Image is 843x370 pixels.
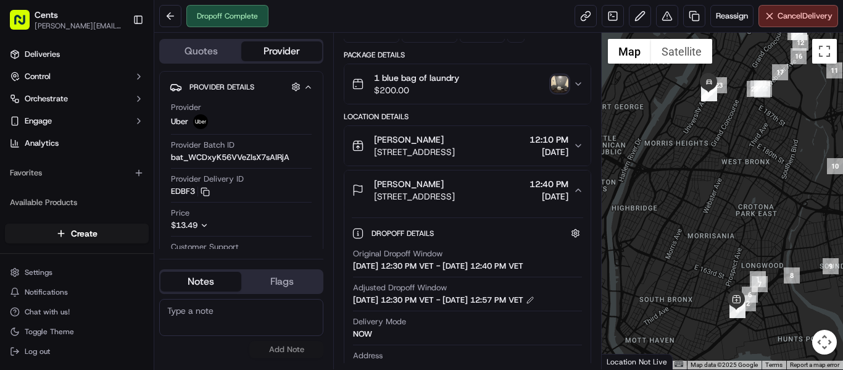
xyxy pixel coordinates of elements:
[87,278,149,288] a: Powered byPylon
[241,272,322,292] button: Flags
[353,261,523,272] div: [DATE] 12:30 PM VET - [DATE] 12:40 PM VET
[210,122,225,137] button: Start new chat
[5,224,149,243] button: Create
[12,12,37,37] img: Nash
[170,77,313,97] button: Provider Details
[5,67,149,86] button: Control
[5,111,149,131] button: Engage
[605,353,646,369] a: Open this area in Google Maps (opens a new window)
[716,11,748,22] span: Reassign
[754,82,770,98] div: 19
[38,225,100,235] span: [PERSON_NAME]
[5,284,149,301] button: Notifications
[71,227,98,240] span: Create
[701,85,717,101] div: 27
[765,361,783,368] a: Terms (opens in new tab)
[35,21,123,31] button: [PERSON_NAME][EMAIL_ADDRESS][PERSON_NAME][DOMAIN_NAME]
[750,80,766,96] div: 21
[25,287,68,297] span: Notifications
[160,41,241,61] button: Quotes
[778,11,833,22] span: Cancel Delivery
[529,146,568,158] span: [DATE]
[812,330,837,355] button: Map camera controls
[25,267,52,277] span: Settings
[374,190,455,203] span: [STREET_ADDRESS]
[35,9,58,21] button: Cents
[25,116,52,127] span: Engage
[605,353,646,369] img: Google
[56,118,202,130] div: Start new chat
[25,49,60,60] span: Deliveries
[109,225,135,235] span: [DATE]
[160,272,241,292] button: Notes
[344,170,591,210] button: [PERSON_NAME][STREET_ADDRESS]12:40 PM[DATE]
[344,64,591,104] button: 1 blue bag of laundry$200.00photo_proof_of_pickup image
[56,130,170,140] div: We're available if you need us!
[792,35,808,51] div: 12
[787,24,804,40] div: 15
[171,220,197,230] span: $13.49
[353,329,372,340] div: NOW
[25,307,70,317] span: Chat with us!
[740,295,756,311] div: 2
[758,5,838,27] button: CancelDelivery
[344,50,591,60] div: Package Details
[38,191,100,201] span: [PERSON_NAME]
[784,267,800,284] div: 8
[25,347,50,356] span: Log out
[102,225,107,235] span: •
[5,303,149,321] button: Chat with us!
[123,279,149,288] span: Pylon
[171,242,239,253] span: Customer Support
[7,271,99,293] a: 📗Knowledge Base
[754,80,770,96] div: 20
[171,208,189,219] span: Price
[25,225,35,235] img: 1736555255976-a54dd68f-1ca7-489b-9aae-adbdc363a1c4
[171,152,289,163] span: bat_WCDxyK56VVeZIsX7sAIRjA
[191,158,225,173] button: See all
[691,361,758,368] span: Map data ©2025 Google
[12,161,83,170] div: Past conversations
[25,93,68,104] span: Orchestrate
[5,163,149,183] div: Favorites
[750,271,766,287] div: 1
[353,295,534,306] div: [DATE] 12:30 PM VET - [DATE] 12:57 PM VET
[823,258,839,274] div: 9
[102,191,107,201] span: •
[193,114,208,129] img: uber-new-logo.jpeg
[5,44,149,64] a: Deliveries
[12,118,35,140] img: 1736555255976-a54dd68f-1ca7-489b-9aae-adbdc363a1c4
[790,361,839,368] a: Report a map error
[353,248,442,259] span: Original Dropoff Window
[711,77,727,93] div: 23
[25,138,59,149] span: Analytics
[791,24,807,40] div: 14
[827,158,843,174] div: 10
[25,192,35,202] img: 1736555255976-a54dd68f-1ca7-489b-9aae-adbdc363a1c4
[701,85,717,101] div: 28
[344,126,591,166] button: [PERSON_NAME][STREET_ADDRESS]12:10 PM[DATE]
[529,190,568,203] span: [DATE]
[374,178,444,190] span: [PERSON_NAME]
[5,323,149,340] button: Toggle Theme
[752,276,768,292] div: 7
[602,354,673,369] div: Location Not Live
[12,49,225,69] p: Welcome 👋
[551,75,568,93] button: photo_proof_of_pickup image
[826,62,842,78] div: 11
[353,350,383,361] span: Address
[710,5,754,27] button: Reassign
[5,89,149,109] button: Orchestrate
[189,82,254,92] span: Provider Details
[812,39,837,64] button: Toggle fullscreen view
[353,282,447,293] span: Adjusted Dropoff Window
[5,343,149,360] button: Log out
[791,48,807,64] div: 16
[32,80,222,93] input: Got a question? Start typing here...
[747,81,763,97] div: 22
[171,174,244,185] span: Provider Delivery ID
[353,316,406,327] span: Delivery Mode
[374,133,444,146] span: [PERSON_NAME]
[742,287,758,303] div: 6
